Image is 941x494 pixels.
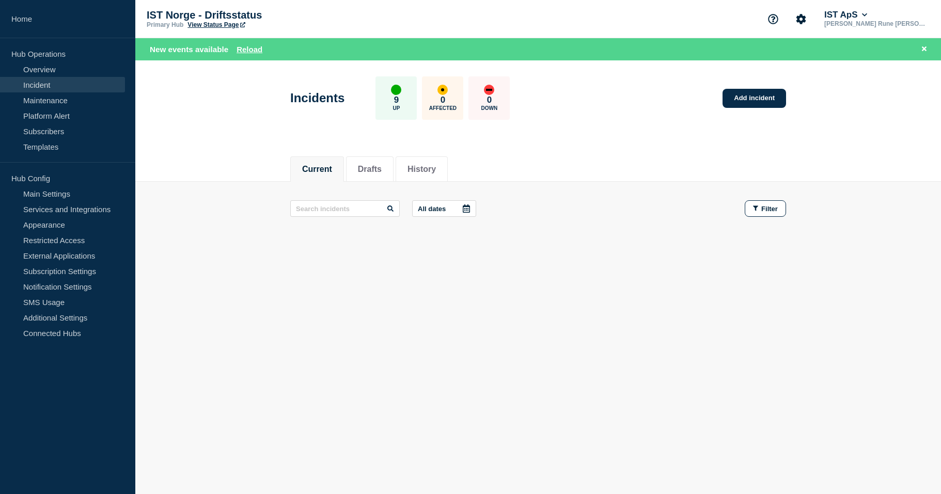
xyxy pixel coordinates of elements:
[358,165,382,174] button: Drafts
[429,105,457,111] p: Affected
[237,45,262,54] button: Reload
[412,200,476,217] button: All dates
[150,45,228,54] span: New events available
[761,205,778,213] span: Filter
[147,9,353,21] p: IST Norge - Driftsstatus
[418,205,446,213] p: All dates
[484,85,494,95] div: down
[745,200,786,217] button: Filter
[437,85,448,95] div: affected
[394,95,399,105] p: 9
[762,8,784,30] button: Support
[147,21,183,28] p: Primary Hub
[822,20,930,27] p: [PERSON_NAME] Rune [PERSON_NAME]
[723,89,786,108] a: Add incident
[393,105,400,111] p: Up
[790,8,812,30] button: Account settings
[481,105,498,111] p: Down
[290,91,344,105] h1: Incidents
[187,21,245,28] a: View Status Page
[822,10,869,20] button: IST ApS
[487,95,492,105] p: 0
[290,200,400,217] input: Search incidents
[302,165,332,174] button: Current
[391,85,401,95] div: up
[441,95,445,105] p: 0
[407,165,436,174] button: History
